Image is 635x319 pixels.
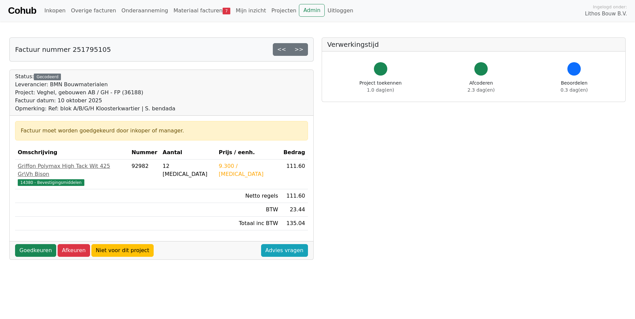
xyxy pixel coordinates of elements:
td: 135.04 [281,217,308,230]
a: << [273,43,291,56]
h5: Factuur nummer 251795105 [15,45,111,54]
div: Afcoderen [468,80,495,94]
span: Lithos Bouw B.V. [585,10,627,18]
a: Admin [299,4,325,17]
a: Griffon Polymax High Tack Wit 425 Gr\Vh Bison14380 - Bevestigingsmiddelen [18,162,126,186]
span: 2.3 dag(en) [468,87,495,93]
div: Factuur datum: 10 oktober 2025 [15,97,175,105]
span: 7 [223,8,230,14]
a: Onderaanneming [119,4,171,17]
div: 12 [MEDICAL_DATA] [163,162,214,178]
a: Advies vragen [261,244,308,257]
td: 92982 [129,159,160,189]
div: 9.300 / [MEDICAL_DATA] [219,162,278,178]
th: Aantal [160,146,216,159]
a: Projecten [269,4,299,17]
a: Afkeuren [58,244,90,257]
td: 111.60 [281,189,308,203]
a: Uitloggen [325,4,356,17]
div: Leverancier: BMN Bouwmaterialen [15,81,175,89]
div: Project: Veghel, gebouwen AB / GH - FP (36188) [15,89,175,97]
span: 1.0 dag(en) [367,87,394,93]
a: Inkopen [42,4,68,17]
td: Totaal inc BTW [216,217,281,230]
a: Cohub [8,3,36,19]
span: 0.3 dag(en) [561,87,588,93]
a: Overige facturen [68,4,119,17]
div: Beoordelen [561,80,588,94]
span: 14380 - Bevestigingsmiddelen [18,179,84,186]
h5: Verwerkingstijd [327,40,620,48]
td: BTW [216,203,281,217]
div: Status: [15,73,175,113]
th: Bedrag [281,146,308,159]
td: Netto regels [216,189,281,203]
a: Niet voor dit project [91,244,154,257]
th: Omschrijving [15,146,129,159]
div: Griffon Polymax High Tack Wit 425 Gr\Vh Bison [18,162,126,178]
a: Materiaal facturen7 [171,4,233,17]
div: Opmerking: Ref: blok A/B/G/H Kloosterkwartier | S. bendada [15,105,175,113]
td: 23.44 [281,203,308,217]
a: Mijn inzicht [233,4,269,17]
th: Prijs / eenh. [216,146,281,159]
a: >> [290,43,308,56]
div: Project toekennen [360,80,402,94]
div: Factuur moet worden goedgekeurd door inkoper of manager. [21,127,302,135]
th: Nummer [129,146,160,159]
span: Ingelogd onder: [593,4,627,10]
td: 111.60 [281,159,308,189]
a: Goedkeuren [15,244,56,257]
div: Gecodeerd [34,74,61,80]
